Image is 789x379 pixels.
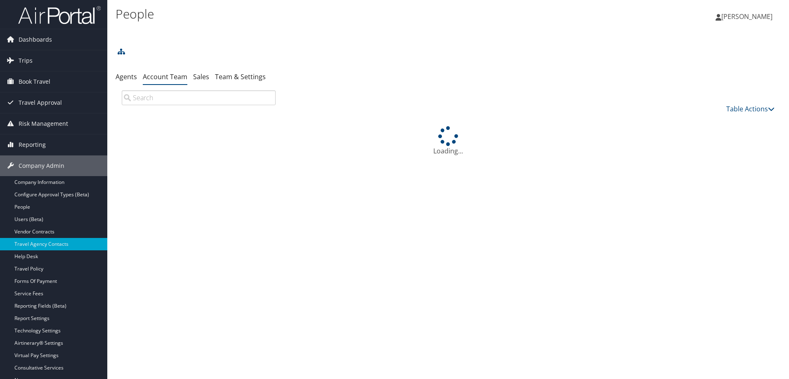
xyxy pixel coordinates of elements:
span: Travel Approval [19,92,62,113]
span: Reporting [19,134,46,155]
span: Company Admin [19,155,64,176]
a: Account Team [143,72,187,81]
span: Trips [19,50,33,71]
a: Agents [116,72,137,81]
span: Risk Management [19,113,68,134]
a: Table Actions [726,104,775,113]
span: [PERSON_NAME] [721,12,772,21]
span: Dashboards [19,29,52,50]
a: [PERSON_NAME] [716,4,781,29]
div: Loading... [116,126,781,156]
img: airportal-logo.png [18,5,101,25]
a: Team & Settings [215,72,266,81]
span: Book Travel [19,71,50,92]
a: Sales [193,72,209,81]
input: Search [122,90,276,105]
h1: People [116,5,559,23]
